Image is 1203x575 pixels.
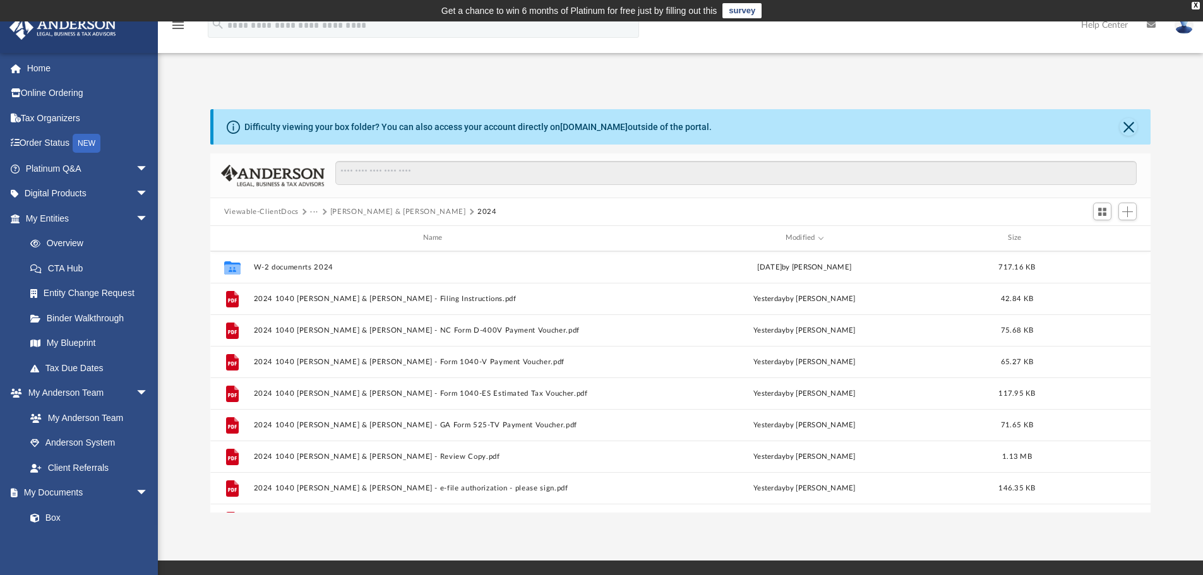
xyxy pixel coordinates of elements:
div: NEW [73,134,100,153]
span: 75.68 KB [1001,326,1033,333]
a: Digital Productsarrow_drop_down [9,181,167,206]
a: menu [171,24,186,33]
div: grid [210,251,1151,513]
div: Name [253,232,616,244]
button: 2024 1040 [PERSON_NAME] & [PERSON_NAME] - Form 1040-ES Estimated Tax Voucher.pdf [253,389,617,398]
a: My Anderson Teamarrow_drop_down [9,381,161,406]
a: Tax Due Dates [18,355,167,381]
i: search [211,17,225,31]
a: Meeting Minutes [18,530,161,555]
button: Add [1118,203,1137,220]
a: survey [722,3,762,18]
span: 42.84 KB [1001,295,1033,302]
div: by [PERSON_NAME] [623,419,986,430]
button: W-2 documenrts 2024 [253,263,617,271]
a: My Anderson Team [18,405,155,430]
button: 2024 1040 [PERSON_NAME] & [PERSON_NAME] - GA Form 525-TV Payment Voucher.pdf [253,421,617,429]
div: Modified [622,232,986,244]
a: Box [18,505,155,530]
a: Tax Organizers [9,105,167,131]
span: 65.27 KB [1001,358,1033,365]
button: 2024 1040 [PERSON_NAME] & [PERSON_NAME] - Review Copy.pdf [253,453,617,461]
span: yesterday [753,326,786,333]
button: [PERSON_NAME] & [PERSON_NAME] [330,206,466,218]
span: yesterday [753,358,786,365]
span: 717.16 KB [998,263,1035,270]
div: by [PERSON_NAME] [623,388,986,399]
span: yesterday [753,295,786,302]
a: Platinum Q&Aarrow_drop_down [9,156,167,181]
span: yesterday [753,421,786,428]
button: 2024 [477,206,497,218]
div: [DATE] by [PERSON_NAME] [623,261,986,273]
a: Entity Change Request [18,281,167,306]
a: Home [9,56,167,81]
a: Anderson System [18,430,161,456]
span: yesterday [753,453,786,459]
a: Overview [18,231,167,256]
i: menu [171,18,186,33]
div: Get a chance to win 6 months of Platinum for free just by filling out this [441,3,717,18]
a: Binder Walkthrough [18,305,167,331]
span: 71.65 KB [1001,421,1033,428]
div: Difficulty viewing your box folder? You can also access your account directly on outside of the p... [244,121,712,134]
button: Close [1120,118,1137,136]
span: yesterday [753,484,786,491]
div: by [PERSON_NAME] [623,356,986,367]
div: by [PERSON_NAME] [623,482,986,494]
div: id [1048,232,1136,244]
a: Order StatusNEW [9,131,167,157]
div: id [216,232,248,244]
span: arrow_drop_down [136,156,161,182]
a: My Documentsarrow_drop_down [9,480,161,506]
span: 1.13 MB [1002,453,1032,459]
a: My Entitiesarrow_drop_down [9,206,167,231]
div: by [PERSON_NAME] [623,293,986,304]
span: yesterday [753,389,786,396]
div: Size [991,232,1042,244]
img: Anderson Advisors Platinum Portal [6,15,120,40]
span: 117.95 KB [998,389,1035,396]
span: arrow_drop_down [136,381,161,406]
a: CTA Hub [18,256,167,281]
input: Search files and folders [335,161,1137,185]
span: arrow_drop_down [136,480,161,506]
div: close [1192,2,1200,9]
div: by [PERSON_NAME] [623,451,986,462]
button: 2024 1040 [PERSON_NAME] & [PERSON_NAME] - Form 1040-V Payment Voucher.pdf [253,358,617,366]
img: User Pic [1175,16,1194,34]
button: 2024 1040 [PERSON_NAME] & [PERSON_NAME] - NC Form D-400V Payment Voucher.pdf [253,326,617,335]
button: 2024 1040 [PERSON_NAME] & [PERSON_NAME] - e-file authorization - please sign.pdf [253,484,617,492]
a: My Blueprint [18,331,161,356]
div: by [PERSON_NAME] [623,324,986,336]
button: Switch to Grid View [1093,203,1112,220]
span: arrow_drop_down [136,181,161,207]
button: ··· [310,206,318,218]
button: 2024 1040 [PERSON_NAME] & [PERSON_NAME] - Filing Instructions.pdf [253,295,617,303]
a: [DOMAIN_NAME] [560,122,628,132]
a: Online Ordering [9,81,167,106]
a: Client Referrals [18,455,161,480]
span: arrow_drop_down [136,206,161,232]
button: Viewable-ClientDocs [224,206,299,218]
span: 146.35 KB [998,484,1035,491]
